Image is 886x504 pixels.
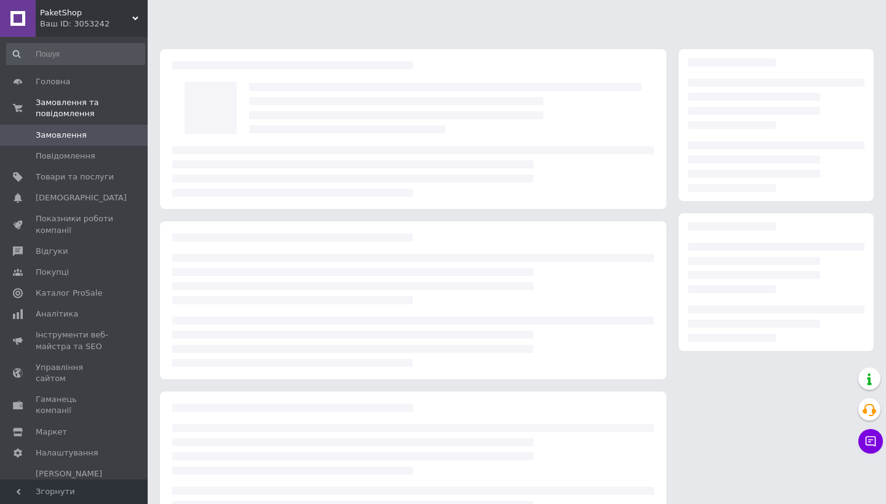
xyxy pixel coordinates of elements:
button: Чат з покупцем [858,429,883,454]
span: [DEMOGRAPHIC_DATA] [36,192,127,203]
div: Ваш ID: 3053242 [40,18,148,30]
span: Відгуки [36,246,68,257]
span: Гаманець компанії [36,394,114,416]
span: Товари та послуги [36,171,114,183]
span: [PERSON_NAME] та рахунки [36,468,114,502]
span: Інструменти веб-майстра та SEO [36,329,114,352]
input: Пошук [6,43,145,65]
span: Замовлення та повідомлення [36,97,148,119]
span: PaketShop [40,7,132,18]
span: Каталог ProSale [36,288,102,299]
span: Управління сайтом [36,362,114,384]
span: Аналітика [36,309,78,320]
span: Налаштування [36,447,98,459]
span: Показники роботи компанії [36,213,114,235]
span: Маркет [36,427,67,438]
span: Повідомлення [36,151,95,162]
span: Головна [36,76,70,87]
span: Покупці [36,267,69,278]
span: Замовлення [36,130,87,141]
